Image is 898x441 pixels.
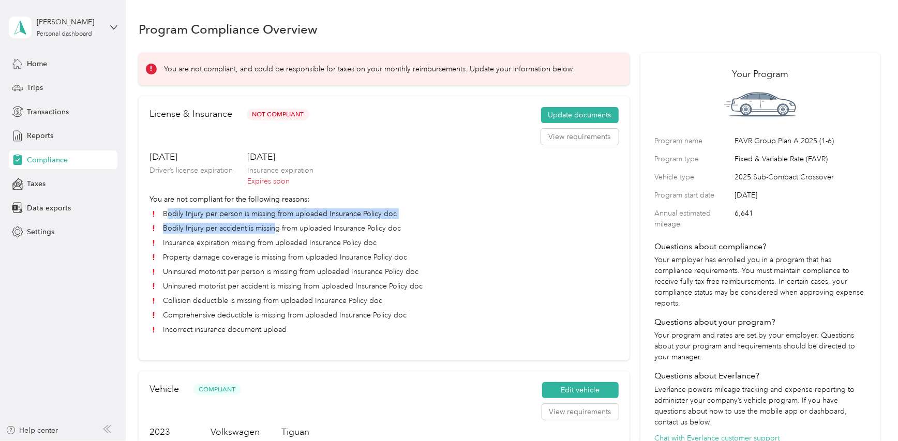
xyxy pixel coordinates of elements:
[149,425,189,438] h3: 2023
[655,316,866,328] h4: Questions about your program?
[149,107,232,121] h2: License & Insurance
[149,237,619,248] li: Insurance expiration missing from uploaded Insurance Policy doc
[27,203,71,214] span: Data exports
[281,425,328,438] h3: Tiguan
[149,223,619,234] li: Bodily Injury per accident is missing from uploaded Insurance Policy doc
[655,330,866,362] p: Your program and rates are set by your employer. Questions about your program and requirements sh...
[149,266,619,277] li: Uninsured motorist per person is missing from uploaded Insurance Policy doc
[27,130,53,141] span: Reports
[655,154,731,164] label: Program type
[655,135,731,146] label: Program name
[149,165,233,176] p: Driver’s license expiration
[27,58,47,69] span: Home
[655,384,866,428] p: Everlance powers mileage tracking and expense reporting to administer your company’s vehicle prog...
[655,370,866,382] h4: Questions about Everlance?
[27,82,43,93] span: Trips
[735,208,866,230] span: 6,641
[149,208,619,219] li: Bodily Injury per person is missing from uploaded Insurance Policy doc
[247,150,313,163] h3: [DATE]
[37,31,92,37] div: Personal dashboard
[149,150,233,163] h3: [DATE]
[735,135,866,146] span: FAVR Group Plan A 2025 (1-6)
[149,324,619,335] li: Incorrect insurance document upload
[149,281,619,292] li: Uninsured motorist per accident is missing from uploaded Insurance Policy doc
[247,109,309,120] span: Not Compliant
[247,165,313,176] p: Insurance expiration
[211,425,260,438] h3: Volkswagen
[655,190,731,201] label: Program start date
[37,17,101,27] div: [PERSON_NAME]
[149,194,619,205] p: You are not compliant for the following reasons:
[149,295,619,306] li: Collision deductible is missing from uploaded Insurance Policy doc
[735,190,866,201] span: [DATE]
[149,252,619,263] li: Property damage coverage is missing from uploaded Insurance Policy doc
[840,383,898,441] iframe: Everlance-gr Chat Button Frame
[541,129,619,145] button: View requirements
[655,172,731,183] label: Vehicle type
[655,208,731,230] label: Annual estimated mileage
[655,254,866,309] p: Your employer has enrolled you in a program that has compliance requirements. You must maintain c...
[149,310,619,321] li: Comprehensive deductible is missing from uploaded Insurance Policy doc
[541,107,619,124] button: Update documents
[735,154,866,164] span: Fixed & Variable Rate (FAVR)
[247,176,313,187] p: Expires soon
[164,64,574,74] p: You are not compliant, and could be responsible for taxes on your monthly reimbursements. Update ...
[542,382,619,399] button: Edit vehicle
[27,178,46,189] span: Taxes
[27,107,69,117] span: Transactions
[655,67,866,81] h2: Your Program
[27,226,54,237] span: Settings
[27,155,68,165] span: Compliance
[655,240,866,253] h4: Questions about compliance?
[735,172,866,183] span: 2025 Sub-Compact Crossover
[149,382,179,396] h2: Vehicle
[542,404,619,420] button: View requirements
[139,24,318,35] h1: Program Compliance Overview
[6,425,58,436] button: Help center
[193,384,241,396] span: Compliant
